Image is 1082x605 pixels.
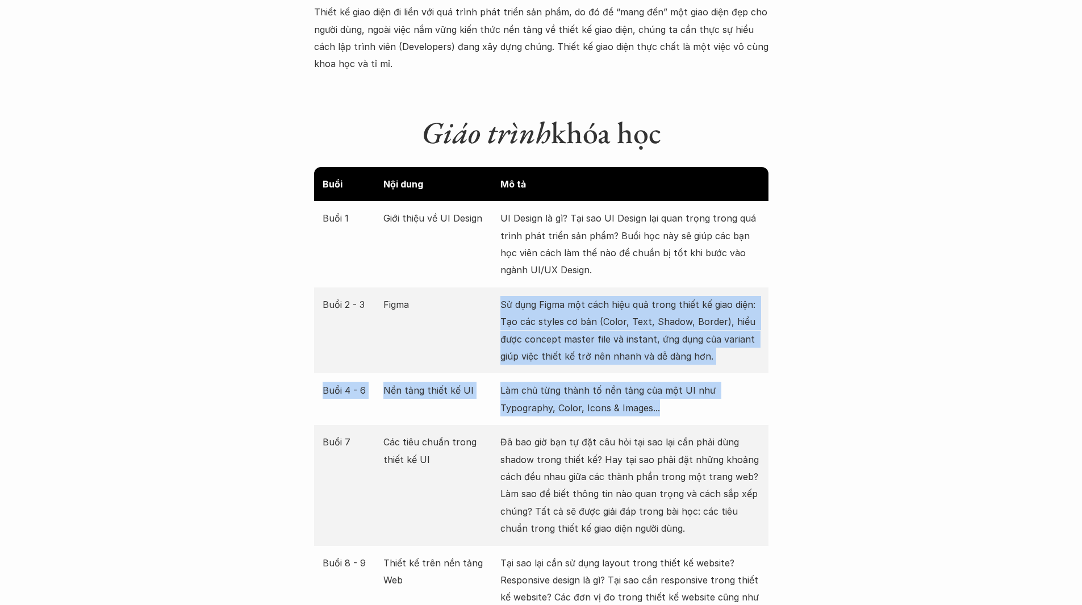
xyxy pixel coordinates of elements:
p: Buổi 4 - 6 [323,382,378,399]
strong: Mô tả [500,178,526,190]
p: Thiết kế giao diện đi liền với quá trình phát triển sản phẩm, do đó để “mang đến” một giao diện đ... [314,3,768,73]
p: Figma [383,296,495,313]
p: UI Design là gì? Tại sao UI Design lại quan trọng trong quá trình phát triển sản phẩm? Buổi học n... [500,210,760,279]
p: Thiết kế trên nền tảng Web [383,554,495,589]
h1: khóa học [314,114,768,151]
p: Buổi 2 - 3 [323,296,378,313]
p: Buổi 1 [323,210,378,227]
p: Sử dụng Figma một cách hiệu quả trong thiết kế giao diện: Tạo các styles cơ bản (Color, Text, Sha... [500,296,760,365]
p: Giới thiệu về UI Design [383,210,495,227]
p: Các tiêu chuẩn trong thiết kế UI [383,433,495,468]
p: Đã bao giờ bạn tự đặt câu hỏi tại sao lại cần phải dùng shadow trong thiết kế? Hay tại sao phải đ... [500,433,760,537]
strong: Buổi [323,178,342,190]
p: Nền tảng thiết kế UI [383,382,495,399]
p: Buổi 8 - 9 [323,554,378,571]
strong: Nội dung [383,178,423,190]
em: Giáo trình [421,112,551,152]
p: Làm chủ từng thành tố nền tảng của một UI như Typography, Color, Icons & Images... [500,382,760,416]
p: Buổi 7 [323,433,378,450]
